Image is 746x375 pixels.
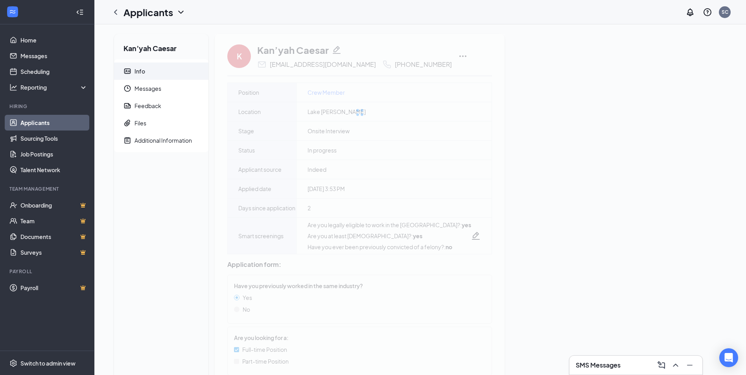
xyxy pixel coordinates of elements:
[123,102,131,110] svg: Report
[20,280,88,296] a: PayrollCrown
[111,7,120,17] svg: ChevronLeft
[722,9,728,15] div: SC
[114,63,208,80] a: ContactCardInfo
[9,359,17,367] svg: Settings
[20,244,88,260] a: SurveysCrown
[134,67,145,75] div: Info
[20,162,88,178] a: Talent Network
[683,359,696,371] button: Minimize
[669,359,682,371] button: ChevronUp
[685,7,695,17] svg: Notifications
[20,115,88,131] a: Applicants
[123,136,131,144] svg: NoteActive
[685,360,694,370] svg: Minimize
[20,64,88,79] a: Scheduling
[114,114,208,132] a: PaperclipFiles
[9,8,17,16] svg: WorkstreamLogo
[719,348,738,367] div: Open Intercom Messenger
[134,102,161,110] div: Feedback
[114,97,208,114] a: ReportFeedback
[176,7,186,17] svg: ChevronDown
[123,6,173,19] h1: Applicants
[9,103,86,110] div: Hiring
[134,80,202,97] span: Messages
[20,213,88,229] a: TeamCrown
[20,197,88,213] a: OnboardingCrown
[20,146,88,162] a: Job Postings
[123,67,131,75] svg: ContactCard
[9,186,86,192] div: Team Management
[123,85,131,92] svg: Clock
[20,131,88,146] a: Sourcing Tools
[114,80,208,97] a: ClockMessages
[20,229,88,244] a: DocumentsCrown
[114,132,208,149] a: NoteActiveAdditional Information
[20,83,88,91] div: Reporting
[114,34,208,59] h2: Kan’yah Caesar
[9,83,17,91] svg: Analysis
[9,268,86,275] div: Payroll
[134,119,146,127] div: Files
[123,119,131,127] svg: Paperclip
[20,48,88,64] a: Messages
[657,360,666,370] svg: ComposeMessage
[671,360,680,370] svg: ChevronUp
[655,359,668,371] button: ComposeMessage
[703,7,712,17] svg: QuestionInfo
[576,361,621,369] h3: SMS Messages
[134,136,192,144] div: Additional Information
[20,32,88,48] a: Home
[76,8,84,16] svg: Collapse
[20,359,76,367] div: Switch to admin view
